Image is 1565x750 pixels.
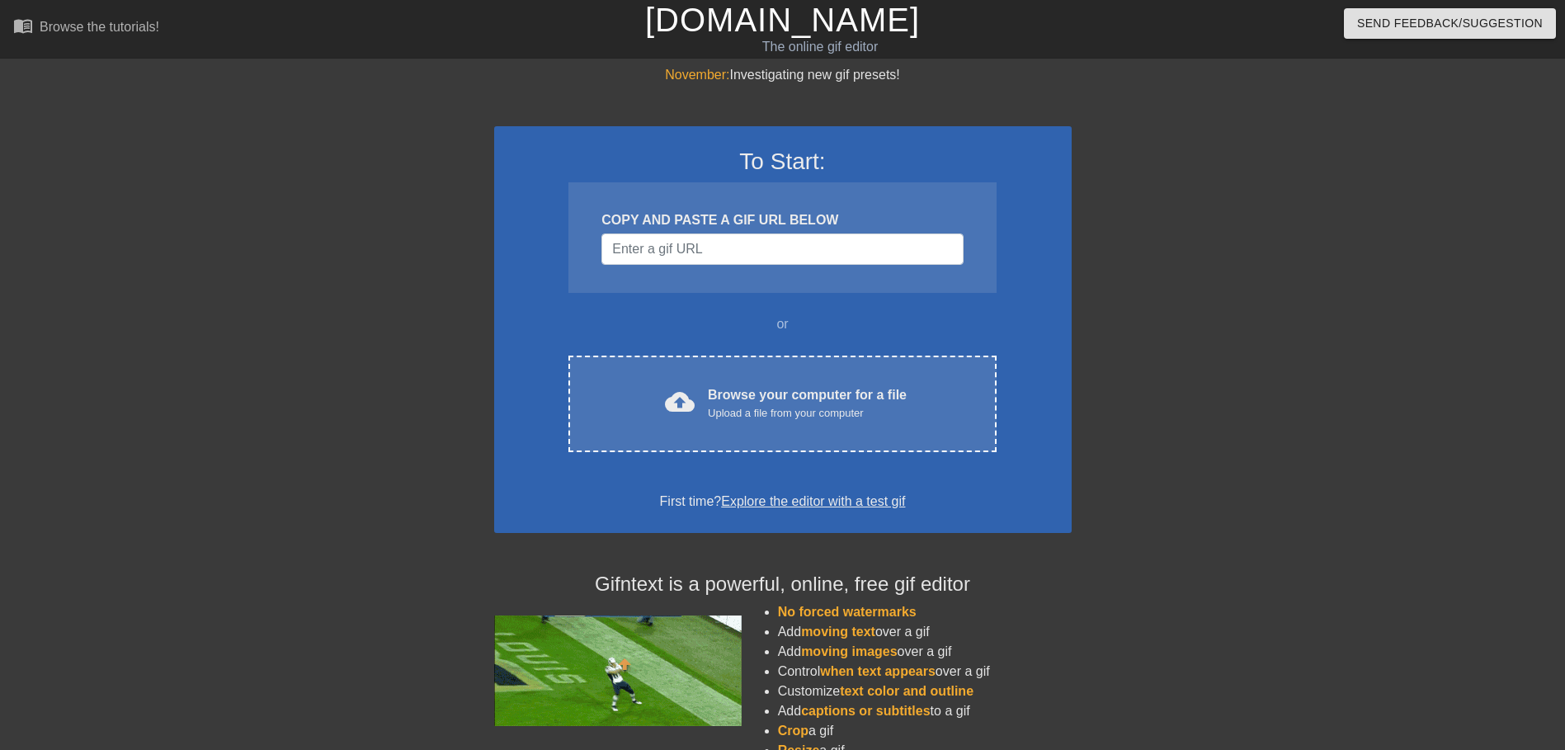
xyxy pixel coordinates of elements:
li: Add over a gif [778,642,1072,662]
span: Send Feedback/Suggestion [1357,13,1543,34]
li: Add to a gif [778,701,1072,721]
h4: Gifntext is a powerful, online, free gif editor [494,573,1072,597]
div: First time? [516,492,1050,512]
div: Upload a file from your computer [708,405,907,422]
div: Investigating new gif presets! [494,65,1072,85]
span: menu_book [13,16,33,35]
input: Username [601,233,963,265]
a: Explore the editor with a test gif [721,494,905,508]
span: November: [665,68,729,82]
img: football_small.gif [494,616,742,726]
span: No forced watermarks [778,605,917,619]
a: Browse the tutorials! [13,16,159,41]
span: moving images [801,644,897,658]
span: moving text [801,625,875,639]
div: COPY AND PASTE A GIF URL BELOW [601,210,963,230]
span: text color and outline [840,684,973,698]
li: a gif [778,721,1072,741]
span: captions or subtitles [801,704,930,718]
li: Add over a gif [778,622,1072,642]
div: Browse your computer for a file [708,385,907,422]
div: or [537,314,1029,334]
a: [DOMAIN_NAME] [645,2,920,38]
button: Send Feedback/Suggestion [1344,8,1556,39]
span: when text appears [820,664,936,678]
li: Customize [778,682,1072,701]
div: The online gif editor [530,37,1110,57]
span: Crop [778,724,808,738]
h3: To Start: [516,148,1050,176]
span: cloud_upload [665,387,695,417]
div: Browse the tutorials! [40,20,159,34]
li: Control over a gif [778,662,1072,682]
